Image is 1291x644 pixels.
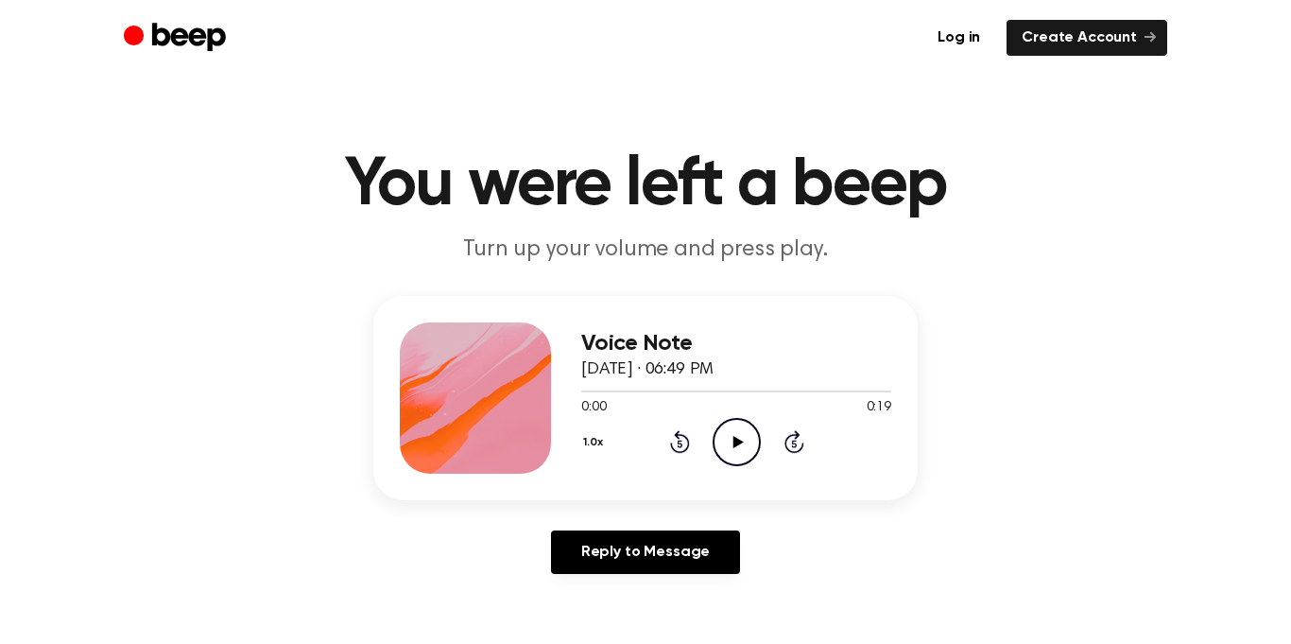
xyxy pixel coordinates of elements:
p: Turn up your volume and press play. [283,235,1008,266]
button: 1.0x [581,426,611,459]
a: Reply to Message [551,531,740,574]
span: 0:00 [581,398,606,418]
a: Beep [124,20,231,57]
a: Log in [922,20,995,56]
h3: Voice Note [581,331,891,357]
span: [DATE] · 06:49 PM [581,361,714,378]
span: 0:19 [867,398,891,418]
a: Create Account [1007,20,1167,56]
h1: You were left a beep [162,151,1129,219]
